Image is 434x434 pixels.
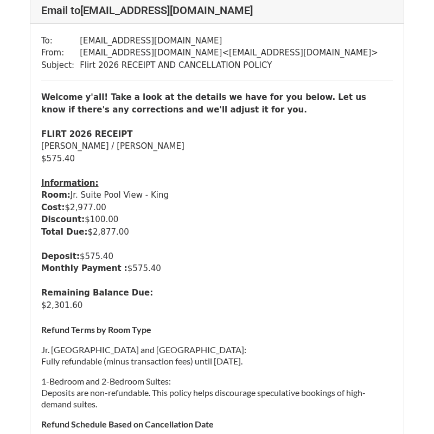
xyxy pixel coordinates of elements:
strong: Cost: [41,203,65,212]
div: $575.40 [41,153,393,165]
div: $2,301.60 [41,299,393,312]
td: [EMAIL_ADDRESS][DOMAIN_NAME] < [EMAIL_ADDRESS][DOMAIN_NAME] > [80,47,378,59]
h4: Email to [EMAIL_ADDRESS][DOMAIN_NAME] [41,4,393,17]
div: Jr. Suite Pool View - King [41,189,393,202]
strong: Discount: [41,215,85,224]
u: Information: [41,178,99,188]
p: 1-Bedroom and 2-Bedroom Suites: Deposits are non-refundable. This policy helps discourage specula... [41,375,393,410]
div: $2,977.00 [41,202,393,214]
td: From: [41,47,80,59]
p: Jr. [GEOGRAPHIC_DATA] and [GEOGRAPHIC_DATA]: Fully refundable (minus transaction fees) until [DATE]. [41,344,393,367]
div: $2,877.00 [41,226,393,238]
td: To: [41,35,80,47]
td: [EMAIL_ADDRESS][DOMAIN_NAME] [80,35,378,47]
strong: Refund Schedule Based on Cancellation Date [41,419,214,429]
strong: Room: [41,190,71,200]
iframe: Chat Widget [380,382,434,434]
strong: FLIRT 2026 RECEIPT [41,129,133,139]
strong: Monthly Payment : [41,263,127,273]
strong: Welcome y'all! Take a look at the details we have for you below. Let us know if there's any corre... [41,92,366,115]
td: Subject: [41,59,80,72]
strong: Refund Terms by Room Type [41,324,151,335]
td: Flirt 2026 RECEIPT AND CANCELLATION POLICY [80,59,378,72]
strong: Total Due: [41,227,88,237]
strong: Remaining Balance Due: [41,288,153,298]
div: $575.40 [41,262,393,275]
div: [PERSON_NAME] / [PERSON_NAME] [41,140,393,153]
div: $575.40 [41,250,393,263]
div: $100.00 [41,213,393,226]
strong: Deposit: [41,251,80,261]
